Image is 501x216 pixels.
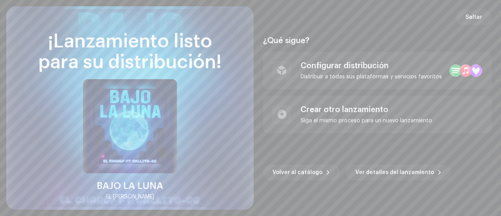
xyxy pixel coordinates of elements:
[301,74,442,80] div: Distribuir a todas sus plataformas y servicios favoritos
[83,79,177,173] img: 3ac98dda-4f80-471f-8030-0825485d47db
[106,194,154,200] font: EL [PERSON_NAME]
[465,9,482,25] span: Saltar
[263,36,492,45] div: ¿Qué sigue?
[301,118,432,124] div: Siga el mismo proceso para un nuevo lanzamiento
[263,96,492,133] re-a-post-create-item: Crear otro lanzamiento
[263,52,492,89] re-a-post-create-item: Configurar distribución
[301,105,432,114] div: Crear otro lanzamiento
[97,181,163,191] font: BAJO LA LUNA
[346,165,451,180] button: Ver detalles del lanzamiento
[355,165,434,180] span: Ver detalles del lanzamiento
[272,165,323,180] span: Volver al catálogo
[301,61,442,71] div: Configurar distribución
[263,165,340,180] button: Volver al catálogo
[16,31,244,73] div: ¡Lanzamiento listo para su distribución!
[456,9,492,25] button: Saltar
